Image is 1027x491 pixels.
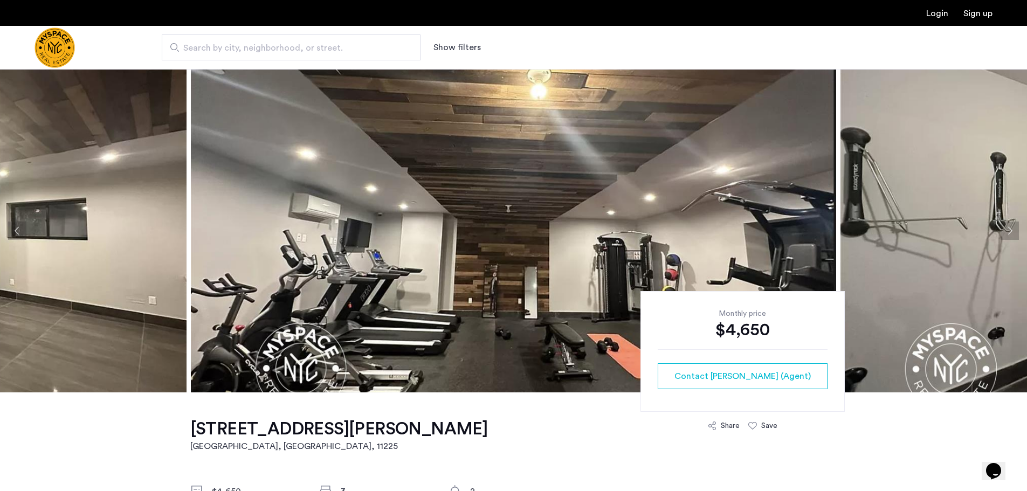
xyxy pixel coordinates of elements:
a: Login [926,9,948,18]
img: apartment [191,69,836,392]
div: $4,650 [658,319,828,341]
button: button [658,363,828,389]
input: Apartment Search [162,34,421,60]
div: Monthly price [658,308,828,319]
img: logo [35,27,75,68]
a: Cazamio Logo [35,27,75,68]
span: Contact [PERSON_NAME] (Agent) [674,370,811,383]
h2: [GEOGRAPHIC_DATA], [GEOGRAPHIC_DATA] , 11225 [190,440,488,453]
a: Registration [963,9,992,18]
button: Previous apartment [8,222,26,240]
span: Search by city, neighborhood, or street. [183,42,390,54]
a: [STREET_ADDRESS][PERSON_NAME][GEOGRAPHIC_DATA], [GEOGRAPHIC_DATA], 11225 [190,418,488,453]
div: Save [761,420,777,431]
button: Show or hide filters [433,41,481,54]
button: Next apartment [1001,222,1019,240]
iframe: chat widget [982,448,1016,480]
div: Share [721,420,740,431]
h1: [STREET_ADDRESS][PERSON_NAME] [190,418,488,440]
